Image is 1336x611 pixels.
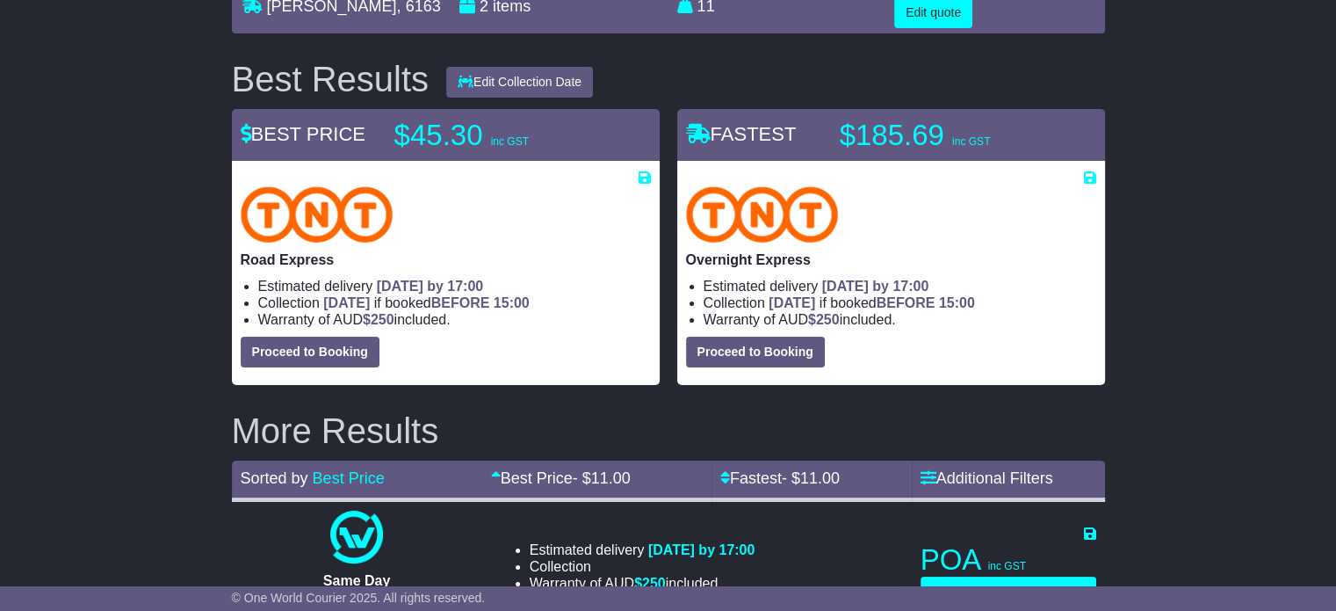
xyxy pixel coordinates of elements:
span: 11.00 [800,469,840,487]
li: Collection [704,295,1096,311]
span: BEFORE [877,295,935,310]
span: FASTEST [686,123,797,145]
span: [DATE] by 17:00 [822,279,929,294]
p: $185.69 [840,118,1059,153]
li: Collection [258,295,651,311]
img: TNT Domestic: Road Express [241,186,394,243]
li: Estimated delivery [258,278,651,295]
span: $ [808,312,840,327]
span: [DATE] by 17:00 [648,542,755,557]
span: 15:00 [494,295,530,310]
a: Best Price [313,469,385,487]
li: Warranty of AUD included. [258,311,651,328]
span: 11.00 [591,469,631,487]
span: 250 [642,576,666,591]
span: inc GST [952,135,990,148]
span: inc GST [988,560,1026,572]
span: - $ [573,469,631,487]
span: BEFORE [431,295,490,310]
a: Fastest- $11.00 [720,469,840,487]
img: TNT Domestic: Overnight Express [686,186,839,243]
button: Proceed to Booking [241,337,379,367]
img: One World Courier: Same Day Nationwide(quotes take 0.5-1 hour) [330,511,383,564]
span: © One World Courier 2025. All rights reserved. [232,591,486,605]
span: - $ [782,469,840,487]
button: Edit Collection Date [446,67,593,98]
span: BEST PRICE [241,123,365,145]
h2: More Results [232,411,1105,450]
li: Estimated delivery [704,278,1096,295]
span: [DATE] [769,295,815,310]
span: $ [634,576,666,591]
a: Best Price- $11.00 [491,469,631,487]
p: $45.30 [394,118,614,153]
span: if booked [323,295,529,310]
span: [DATE] [323,295,370,310]
span: if booked [769,295,974,310]
li: Warranty of AUD included. [530,575,755,592]
button: Proceed to Booking [921,577,1096,607]
span: [DATE] by 17:00 [377,279,484,294]
button: Proceed to Booking [686,337,825,367]
span: 15:00 [939,295,975,310]
div: Best Results [223,60,438,98]
li: Collection [530,558,755,575]
span: $ [363,312,394,327]
p: Overnight Express [686,251,1096,268]
li: Estimated delivery [530,542,755,558]
span: 250 [816,312,840,327]
span: inc GST [491,135,529,148]
a: Additional Filters [921,469,1053,487]
span: 250 [371,312,394,327]
li: Warranty of AUD included. [704,311,1096,328]
p: Road Express [241,251,651,268]
p: POA [921,542,1096,578]
span: Sorted by [241,469,308,487]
